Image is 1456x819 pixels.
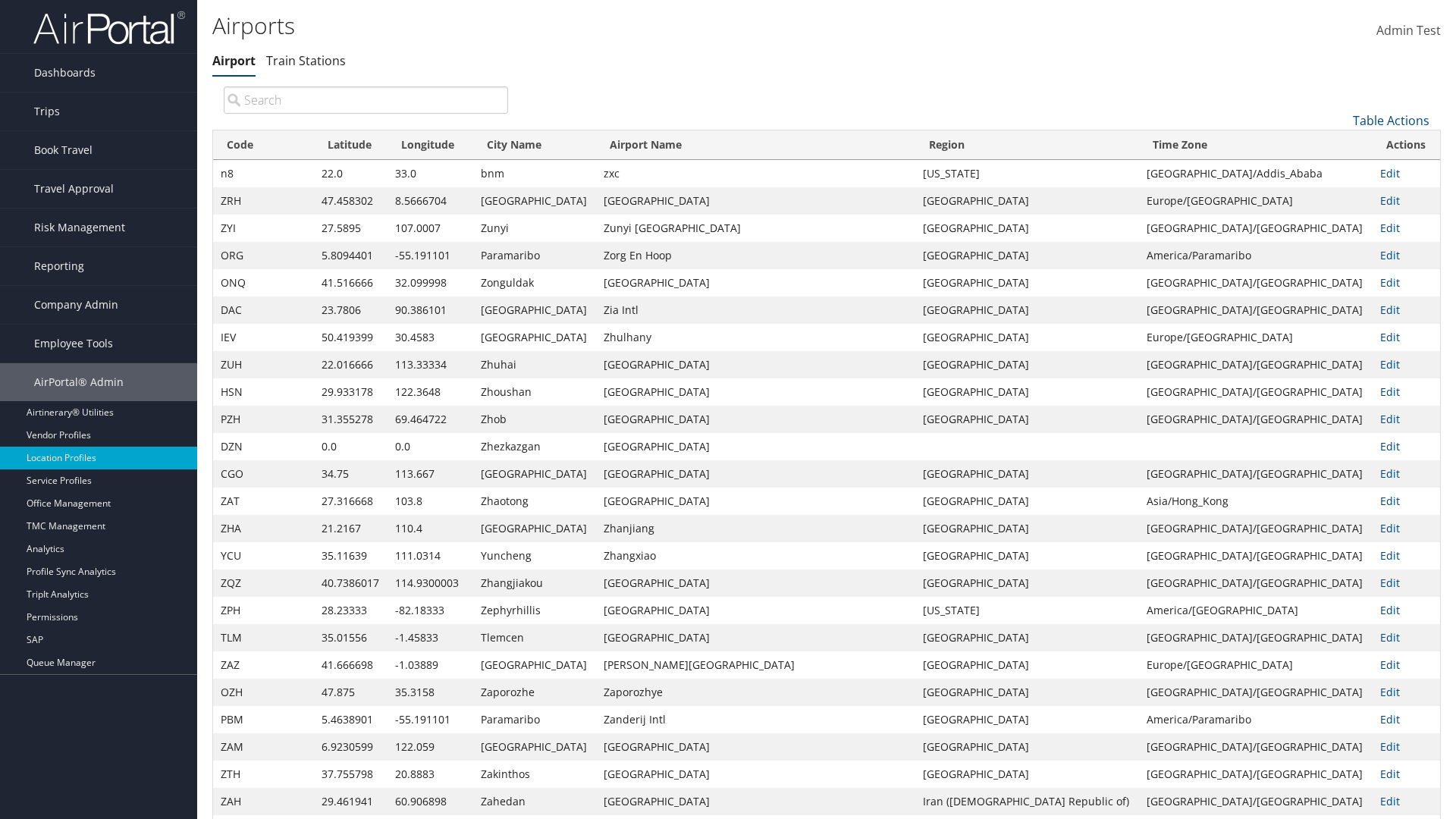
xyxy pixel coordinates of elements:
th: Airport Name: activate to sort column ascending [596,130,915,160]
td: Zhezkazgan [473,433,596,460]
td: Zaporozhye [596,679,915,706]
td: [GEOGRAPHIC_DATA] [596,378,915,406]
td: [PERSON_NAME][GEOGRAPHIC_DATA] [596,651,915,679]
td: Tlemcen [473,624,596,651]
td: [GEOGRAPHIC_DATA]/[GEOGRAPHIC_DATA] [1139,378,1373,406]
td: [GEOGRAPHIC_DATA] [915,406,1139,433]
h1: Airports [212,10,1031,42]
td: ZYI [213,215,314,242]
td: ORG [213,242,314,269]
td: [GEOGRAPHIC_DATA] [915,761,1139,788]
td: [GEOGRAPHIC_DATA] [596,269,915,297]
a: Edit [1380,439,1400,453]
td: zxc [596,160,915,187]
td: Zanderij Intl [596,706,915,733]
a: Edit [1380,767,1400,781]
td: 41.666698 [314,651,388,679]
td: CGO [213,460,314,488]
td: [GEOGRAPHIC_DATA] [915,297,1139,324]
td: ZHA [213,515,314,542]
td: America/Paramaribo [1139,242,1373,269]
td: 20.8883 [388,761,473,788]
a: Edit [1380,630,1400,645]
td: 114.9300003 [388,570,473,597]
img: airportal-logo.png [33,10,185,45]
td: Zia Intl [596,297,915,324]
td: 47.875 [314,679,388,706]
td: [GEOGRAPHIC_DATA] [596,406,915,433]
td: America/[GEOGRAPHIC_DATA] [1139,597,1373,624]
td: IEV [213,324,314,351]
td: 35.01556 [314,624,388,651]
td: DAC [213,297,314,324]
td: [GEOGRAPHIC_DATA] [596,733,915,761]
th: Time Zone: activate to sort column ascending [1139,130,1373,160]
td: 41.516666 [314,269,388,297]
td: [GEOGRAPHIC_DATA] [915,378,1139,406]
td: [GEOGRAPHIC_DATA] [915,515,1139,542]
td: 40.7386017 [314,570,388,597]
td: 22.016666 [314,351,388,378]
td: 6.9230599 [314,733,388,761]
td: 60.906898 [388,788,473,815]
td: [GEOGRAPHIC_DATA]/[GEOGRAPHIC_DATA] [1139,297,1373,324]
td: Zaporozhe [473,679,596,706]
td: [GEOGRAPHIC_DATA] [473,324,596,351]
span: Travel Approval [34,170,114,208]
a: Edit [1380,576,1400,590]
td: [GEOGRAPHIC_DATA]/[GEOGRAPHIC_DATA] [1139,269,1373,297]
a: Table Actions [1353,112,1429,129]
td: Zephyrhillis [473,597,596,624]
a: Edit [1380,466,1400,481]
td: [GEOGRAPHIC_DATA]/[GEOGRAPHIC_DATA] [1139,542,1373,570]
td: [GEOGRAPHIC_DATA] [596,460,915,488]
a: Edit [1380,166,1400,180]
td: 21.2167 [314,515,388,542]
td: [GEOGRAPHIC_DATA] [596,624,915,651]
td: bnm [473,160,596,187]
td: [GEOGRAPHIC_DATA] [473,297,596,324]
td: [GEOGRAPHIC_DATA] [596,187,915,215]
td: [GEOGRAPHIC_DATA] [596,761,915,788]
td: ONQ [213,269,314,297]
td: [GEOGRAPHIC_DATA] [915,324,1139,351]
td: [GEOGRAPHIC_DATA] [915,706,1139,733]
td: Europe/[GEOGRAPHIC_DATA] [1139,324,1373,351]
td: [GEOGRAPHIC_DATA]/[GEOGRAPHIC_DATA] [1139,215,1373,242]
a: Edit [1380,603,1400,617]
td: 113.667 [388,460,473,488]
span: Trips [34,93,60,130]
td: -1.03889 [388,651,473,679]
td: Zhoushan [473,378,596,406]
td: [GEOGRAPHIC_DATA]/[GEOGRAPHIC_DATA] [1139,761,1373,788]
a: Edit [1380,712,1400,726]
a: Edit [1380,221,1400,235]
td: 111.0314 [388,542,473,570]
a: Train Stations [266,52,346,69]
td: [GEOGRAPHIC_DATA] [915,570,1139,597]
a: Admin Test [1376,8,1441,55]
td: 5.4638901 [314,706,388,733]
td: 113.33334 [388,351,473,378]
td: TLM [213,624,314,651]
td: -1.45833 [388,624,473,651]
a: Edit [1380,412,1400,426]
span: Admin Test [1376,22,1441,39]
span: Company Admin [34,286,118,324]
th: Longitude: activate to sort column ascending [388,130,473,160]
td: [GEOGRAPHIC_DATA]/[GEOGRAPHIC_DATA] [1139,788,1373,815]
td: 122.3648 [388,378,473,406]
td: [GEOGRAPHIC_DATA] [915,651,1139,679]
td: -82.18333 [388,597,473,624]
td: [GEOGRAPHIC_DATA] [596,351,915,378]
td: 27.5895 [314,215,388,242]
td: 29.461941 [314,788,388,815]
td: -55.191101 [388,706,473,733]
td: Zhulhany [596,324,915,351]
td: 35.3158 [388,679,473,706]
td: 33.0 [388,160,473,187]
td: [GEOGRAPHIC_DATA] [915,187,1139,215]
td: 110.4 [388,515,473,542]
td: Zhob [473,406,596,433]
a: Edit [1380,275,1400,290]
